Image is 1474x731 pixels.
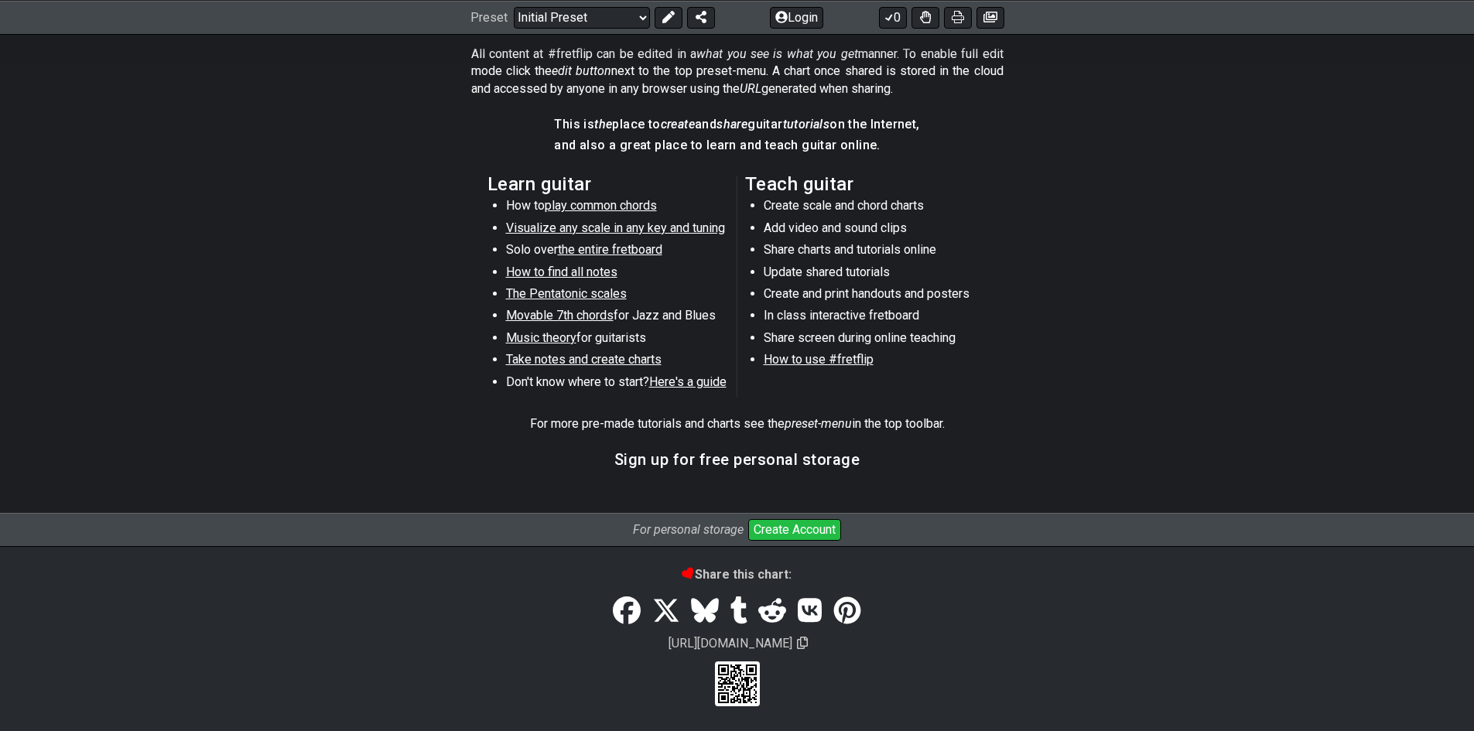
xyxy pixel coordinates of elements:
div: Scan to view on your cellphone. [715,661,760,706]
h4: and also a great place to learn and teach guitar online. [554,137,919,154]
span: the entire fretboard [558,242,662,257]
p: All content at #fretflip can be edited in a manner. To enable full edit mode click the next to th... [471,46,1004,97]
span: Here's a guide [649,374,727,389]
button: Create Account [748,519,841,541]
h2: Learn guitar [487,176,730,193]
h3: Sign up for free personal storage [614,451,860,468]
p: For more pre-made tutorials and charts see the in the top toolbar. [530,415,945,432]
em: share [716,117,747,132]
span: How to find all notes [506,265,617,279]
em: what you see is what you get [696,46,858,61]
li: How to [506,197,727,219]
a: Tumblr [724,589,753,633]
li: In class interactive fretboard [764,307,984,329]
select: Preset [514,6,650,28]
em: the [594,117,612,132]
a: Tweet [647,589,686,633]
span: play common chords [545,198,657,213]
b: Share this chart: [682,567,792,582]
li: for guitarists [506,330,727,351]
button: Edit Preset [655,6,682,28]
h2: Teach guitar [745,176,987,193]
span: Take notes and create charts [506,352,662,367]
li: Update shared tutorials [764,264,984,285]
li: Add video and sound clips [764,220,984,241]
a: Share on Facebook [607,589,646,633]
li: Create and print handouts and posters [764,285,984,307]
h4: This is place to and guitar on the Internet, [554,116,919,133]
button: 0 [879,6,907,28]
span: Visualize any scale in any key and tuning [506,220,725,235]
em: create [661,117,695,132]
a: Pinterest [827,589,866,633]
i: For personal storage [633,522,744,537]
button: Toggle Dexterity for all fretkits [911,6,939,28]
a: Bluesky [686,589,724,633]
a: VK [792,589,828,633]
button: Login [770,6,823,28]
li: Create scale and chord charts [764,197,984,219]
li: Share screen during online teaching [764,330,984,351]
button: Share Preset [687,6,715,28]
span: How to use #fretflip [764,352,874,367]
span: [URL][DOMAIN_NAME] [666,634,795,653]
em: preset-menu [785,416,852,431]
button: Create image [976,6,1004,28]
li: Solo over [506,241,727,263]
em: edit button [552,63,611,78]
span: Music theory [506,330,576,345]
li: Share charts and tutorials online [764,241,984,263]
span: The Pentatonic scales [506,286,627,301]
span: Preset [470,10,508,25]
span: Copy url to clipboard [797,636,808,651]
a: Reddit [753,589,792,633]
em: tutorials [783,117,830,132]
li: Don't know where to start? [506,374,727,395]
li: for Jazz and Blues [506,307,727,329]
em: URL [740,81,761,96]
span: Movable 7th chords [506,308,614,323]
button: Print [944,6,972,28]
